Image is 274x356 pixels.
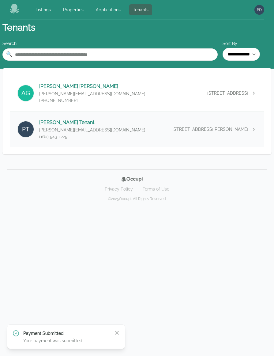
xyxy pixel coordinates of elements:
label: Sort By [223,40,272,47]
a: Privacy Policy [101,184,137,194]
span: [STREET_ADDRESS][PERSON_NAME] [172,126,248,132]
p: Your payment was submitted [23,338,109,344]
img: Paul Tenant [17,121,34,138]
span: [STREET_ADDRESS] [207,90,248,96]
a: Properties [59,4,87,15]
img: Aaron Gatewood [17,85,34,102]
a: Applications [92,4,124,15]
a: Tenants [129,4,152,15]
a: Terms of Use [139,184,173,194]
p: © 2025 Occupi. All Rights Reserved. [108,196,166,201]
h1: Tenants [2,22,272,33]
a: Aaron Gatewood[PERSON_NAME] [PERSON_NAME][PERSON_NAME][EMAIL_ADDRESS][DOMAIN_NAME][PHONE_NUMBER][... [10,75,264,111]
p: [PERSON_NAME] [PERSON_NAME] [39,83,145,90]
p: Payment Submitted [23,330,109,336]
p: [PERSON_NAME][EMAIL_ADDRESS][DOMAIN_NAME] [39,127,145,133]
p: [PHONE_NUMBER] [39,97,145,104]
a: Listings [32,4,54,15]
p: (160) 543-1225 [39,134,145,140]
p: [PERSON_NAME][EMAIL_ADDRESS][DOMAIN_NAME] [39,91,145,97]
p: [PERSON_NAME] Tenant [39,119,145,126]
a: Paul Tenant[PERSON_NAME] Tenant[PERSON_NAME][EMAIL_ADDRESS][DOMAIN_NAME](160) 543-1225[STREET_ADD... [10,112,264,147]
div: Search [2,40,218,47]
